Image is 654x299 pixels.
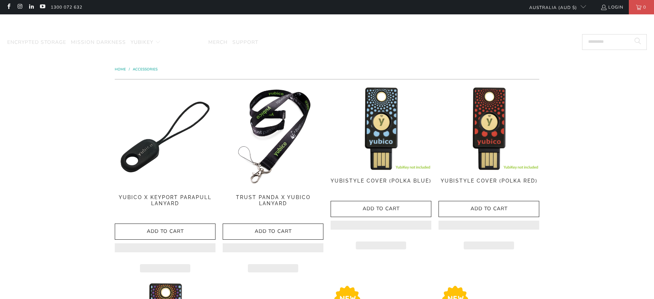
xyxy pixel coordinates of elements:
[115,224,215,240] button: Add to Cart
[122,229,208,235] span: Add to Cart
[331,201,431,217] button: Add to Cart
[232,39,258,46] span: Support
[331,178,431,184] span: YubiStyle Cover (Polka Blue)
[115,87,215,187] a: Yubico x Keyport Parapull Lanyard - Trust Panda Yubico x Keyport Parapull Lanyard - Trust Panda
[582,34,647,50] input: Search...
[232,34,258,51] a: Support
[208,39,228,46] span: Merch
[338,206,424,212] span: Add to Cart
[129,67,130,72] span: /
[28,4,34,10] a: Trust Panda Australia on LinkedIn
[17,4,23,10] a: Trust Panda Australia on Instagram
[133,67,158,72] a: Accessories
[115,87,215,187] img: Yubico x Keyport Parapull Lanyard - Trust Panda
[208,34,228,51] a: Merch
[439,201,539,217] button: Add to Cart
[7,39,66,46] span: Encrypted Storage
[131,34,161,51] summary: YubiKey
[230,229,316,235] span: Add to Cart
[51,3,82,11] a: 1300 072 632
[115,67,126,72] span: Home
[39,4,45,10] a: Trust Panda Australia on YouTube
[331,87,431,170] img: YubiStyle Cover (Polka Blue) - Trust Panda
[331,178,431,194] a: YubiStyle Cover (Polka Blue)
[439,178,539,194] a: YubiStyle Cover (Polka Red)
[7,34,258,51] nav: Translation missing: en.navigation.header.main_nav
[223,194,323,216] a: Trust Panda x Yubico Lanyard
[131,39,153,46] span: YubiKey
[223,87,323,187] img: Trust Panda Yubico Lanyard - Trust Panda
[165,39,204,46] span: Accessories
[439,87,539,170] img: YubiStyle Cover (Polka Red) - Trust Panda
[115,67,127,72] a: Home
[7,34,66,51] a: Encrypted Storage
[600,3,623,11] a: Login
[223,194,323,207] span: Trust Panda x Yubico Lanyard
[115,194,215,216] a: Yubico x Keyport Parapull Lanyard
[223,224,323,240] button: Add to Cart
[71,34,126,51] a: Mission Darkness
[5,4,12,10] a: Trust Panda Australia on Facebook
[71,39,126,46] span: Mission Darkness
[290,18,364,33] img: Trust Panda Australia
[115,194,215,207] span: Yubico x Keyport Parapull Lanyard
[446,206,532,212] span: Add to Cart
[439,178,539,184] span: YubiStyle Cover (Polka Red)
[629,34,647,50] button: Search
[165,34,204,51] a: Accessories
